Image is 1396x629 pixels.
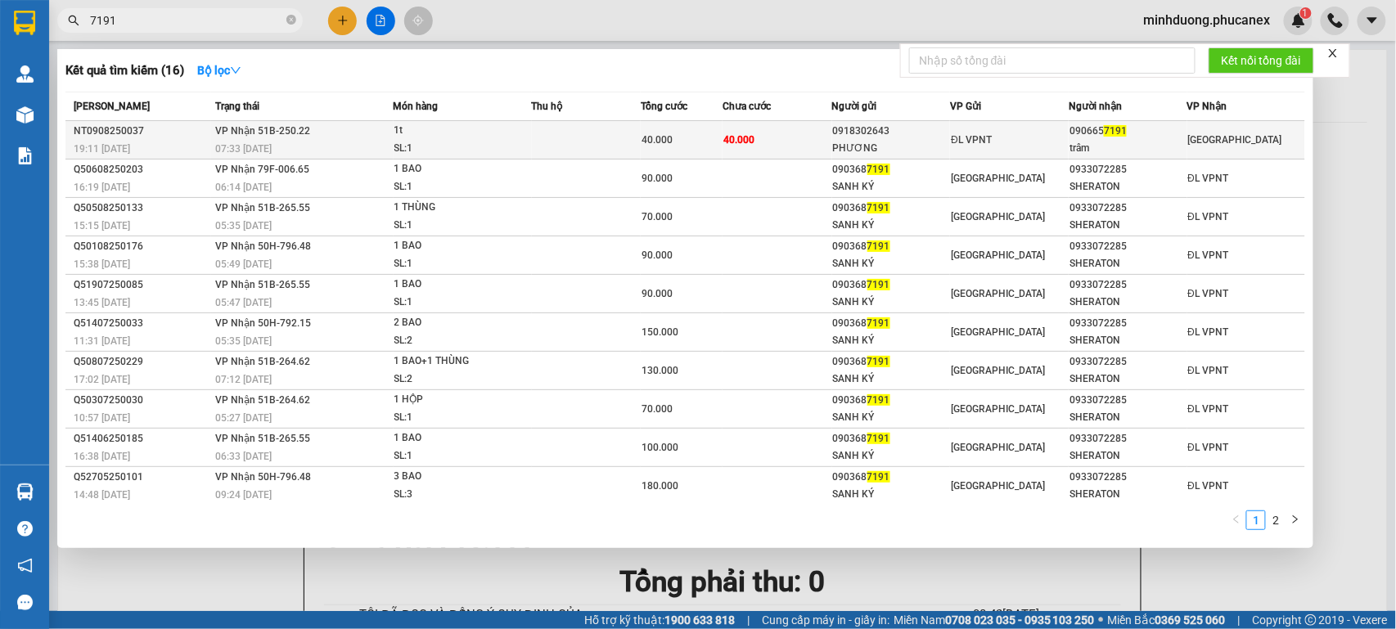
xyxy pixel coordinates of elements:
[951,249,1045,261] span: [GEOGRAPHIC_DATA]
[74,161,210,178] div: Q50608250203
[1069,101,1122,112] span: Người nhận
[1070,392,1187,409] div: 0933072285
[867,202,890,213] span: 7191
[951,442,1045,453] span: [GEOGRAPHIC_DATA]
[65,62,184,79] h3: Kết quả tìm kiếm ( 16 )
[833,315,950,332] div: 090368
[17,521,33,537] span: question-circle
[74,374,130,385] span: 17:02 [DATE]
[867,317,890,329] span: 7191
[951,288,1045,299] span: [GEOGRAPHIC_DATA]
[833,161,950,178] div: 090368
[394,199,517,217] div: 1 THÙNG
[90,11,283,29] input: Tìm tên, số ĐT hoặc mã đơn
[394,332,517,350] div: SL: 2
[286,13,296,29] span: close-circle
[286,15,296,25] span: close-circle
[16,106,34,124] img: warehouse-icon
[833,238,950,255] div: 090368
[1070,238,1187,255] div: 0933072285
[394,122,517,140] div: 1t
[642,365,678,376] span: 130.000
[215,125,310,137] span: VP Nhận 51B-250.22
[1070,469,1187,486] div: 0933072285
[16,65,34,83] img: warehouse-icon
[1104,125,1127,137] span: 7191
[833,392,950,409] div: 090368
[833,200,950,217] div: 090368
[394,255,517,273] div: SL: 1
[1070,161,1187,178] div: 0933072285
[215,202,310,213] span: VP Nhận 51B-265.55
[394,140,517,158] div: SL: 1
[1070,217,1187,234] div: SHERATON
[642,326,678,338] span: 150.000
[394,237,517,255] div: 1 BAO
[74,297,130,308] span: 13:45 [DATE]
[74,315,210,332] div: Q51407250033
[833,123,950,140] div: 0918302643
[230,65,241,76] span: down
[394,486,517,504] div: SL: 3
[215,489,272,501] span: 09:24 [DATE]
[832,101,877,112] span: Người gửi
[215,101,259,112] span: Trạng thái
[215,279,310,290] span: VP Nhận 51B-265.55
[1188,249,1229,261] span: ĐL VPNT
[215,412,272,424] span: 05:27 [DATE]
[215,394,310,406] span: VP Nhận 51B-264.62
[532,101,563,112] span: Thu hộ
[1246,510,1266,530] li: 1
[909,47,1196,74] input: Nhập số tổng đài
[867,164,890,175] span: 7191
[74,353,210,371] div: Q50807250229
[867,356,890,367] span: 7191
[833,409,950,426] div: SANH KÝ
[74,412,130,424] span: 10:57 [DATE]
[1227,510,1246,530] button: left
[867,433,890,444] span: 7191
[394,217,517,235] div: SL: 1
[215,471,311,483] span: VP Nhận 50H-796.48
[1070,430,1187,447] div: 0933072285
[951,326,1045,338] span: [GEOGRAPHIC_DATA]
[394,178,517,196] div: SL: 1
[1266,510,1286,530] li: 2
[1070,409,1187,426] div: SHERATON
[74,392,210,409] div: Q50307250030
[394,294,517,312] div: SL: 1
[1188,403,1229,415] span: ĐL VPNT
[394,468,517,486] div: 3 BAO
[74,101,150,112] span: [PERSON_NAME]
[951,480,1045,492] span: [GEOGRAPHIC_DATA]
[1222,52,1301,70] span: Kết nối tổng đài
[833,430,950,447] div: 090368
[1247,511,1265,529] a: 1
[74,123,210,140] div: NT0908250037
[1267,511,1285,529] a: 2
[951,365,1045,376] span: [GEOGRAPHIC_DATA]
[1327,47,1339,59] span: close
[215,374,272,385] span: 07:12 [DATE]
[833,276,950,294] div: 090368
[215,220,272,231] span: 05:35 [DATE]
[833,255,950,272] div: SANH KÝ
[17,595,33,610] span: message
[74,451,130,462] span: 16:38 [DATE]
[1286,510,1305,530] li: Next Page
[642,211,673,222] span: 70.000
[215,297,272,308] span: 05:47 [DATE]
[394,371,517,389] div: SL: 2
[215,164,309,175] span: VP Nhận 79F-006.65
[642,173,673,184] span: 90.000
[74,489,130,501] span: 14:48 [DATE]
[74,335,130,347] span: 11:31 [DATE]
[394,276,517,294] div: 1 BAO
[642,403,673,415] span: 70.000
[215,182,272,193] span: 06:14 [DATE]
[74,430,210,447] div: Q51406250185
[950,101,981,112] span: VP Gửi
[1232,514,1241,524] span: left
[17,558,33,573] span: notification
[723,134,754,146] span: 40.000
